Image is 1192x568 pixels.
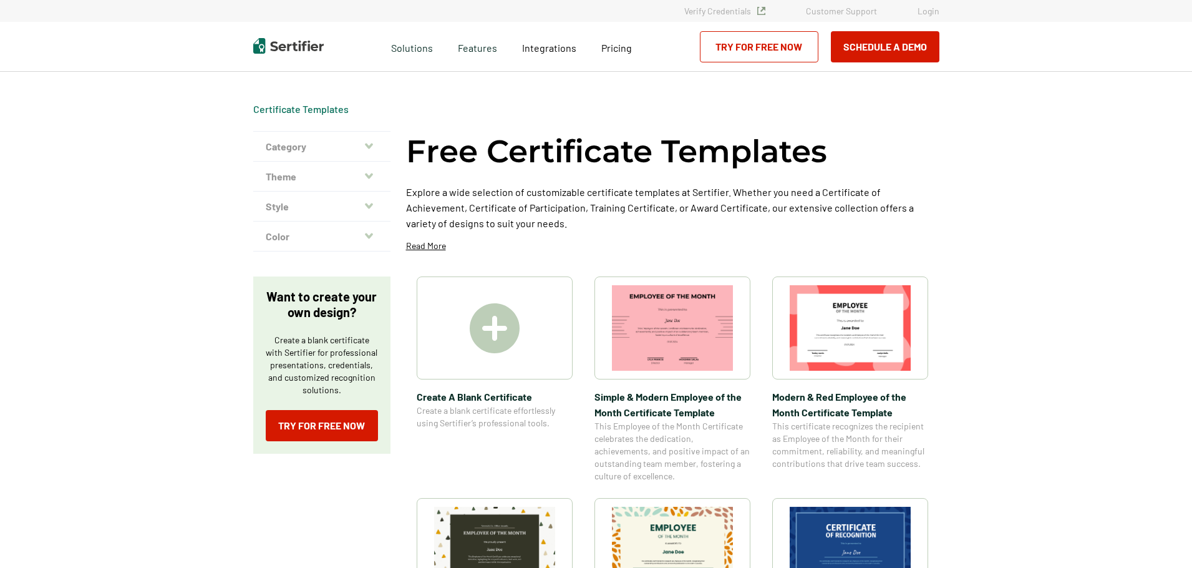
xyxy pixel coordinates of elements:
[417,404,573,429] span: Create a blank certificate effortlessly using Sertifier’s professional tools.
[253,162,390,192] button: Theme
[522,39,576,54] a: Integrations
[684,6,765,16] a: Verify Credentials
[594,277,750,482] a: Simple & Modern Employee of the Month Certificate TemplateSimple & Modern Employee of the Month C...
[253,222,390,252] button: Color
[772,389,928,420] span: Modern & Red Employee of the Month Certificate Template
[918,6,939,16] a: Login
[458,39,497,54] span: Features
[417,389,573,404] span: Create A Blank Certificate
[522,42,576,54] span: Integrations
[612,285,733,371] img: Simple & Modern Employee of the Month Certificate Template
[601,42,632,54] span: Pricing
[406,131,827,172] h1: Free Certificate Templates
[806,6,877,16] a: Customer Support
[253,103,349,115] div: Breadcrumb
[772,420,928,470] span: This certificate recognizes the recipient as Employee of the Month for their commitment, reliabil...
[253,132,390,162] button: Category
[406,240,446,252] p: Read More
[790,285,911,371] img: Modern & Red Employee of the Month Certificate Template
[253,103,349,115] a: Certificate Templates
[470,303,520,353] img: Create A Blank Certificate
[601,39,632,54] a: Pricing
[757,7,765,15] img: Verified
[253,192,390,222] button: Style
[700,31,818,62] a: Try for Free Now
[266,289,378,320] p: Want to create your own design?
[594,389,750,420] span: Simple & Modern Employee of the Month Certificate Template
[266,410,378,441] a: Try for Free Now
[266,334,378,396] p: Create a blank certificate with Sertifier for professional presentations, credentials, and custom...
[391,39,433,54] span: Solutions
[594,420,750,482] span: This Employee of the Month Certificate celebrates the dedication, achievements, and positive impa...
[772,277,928,482] a: Modern & Red Employee of the Month Certificate TemplateModern & Red Employee of the Month Certifi...
[406,184,939,231] p: Explore a wide selection of customizable certificate templates at Sertifier. Whether you need a C...
[253,38,324,54] img: Sertifier | Digital Credentialing Platform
